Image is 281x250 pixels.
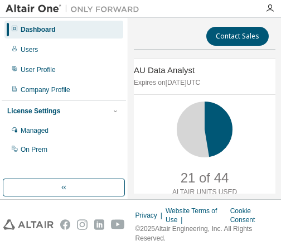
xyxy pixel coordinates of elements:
div: Managed [21,126,49,135]
div: User Profile [21,65,56,74]
p: 21 of 44 [181,169,229,187]
div: Website Terms of Use [166,206,230,224]
div: Privacy [135,211,166,220]
img: altair_logo.svg [3,219,54,230]
div: Users [21,45,38,54]
img: Altair One [6,3,145,15]
div: Cookie Consent [230,206,278,224]
p: Expires on [DATE] UTC [134,78,273,88]
p: ALTAIR UNITS USED [172,187,237,197]
div: Company Profile [21,85,70,94]
p: © 2025 Altair Engineering, Inc. All Rights Reserved. [135,224,278,243]
img: instagram.svg [77,219,87,230]
img: youtube.svg [111,219,125,230]
div: Dashboard [21,25,56,34]
span: AU Data Analyst [134,65,195,75]
img: facebook.svg [60,219,70,230]
div: On Prem [21,145,47,154]
img: linkedin.svg [94,219,104,230]
div: License Settings [7,107,60,116]
button: Contact Sales [206,27,269,46]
